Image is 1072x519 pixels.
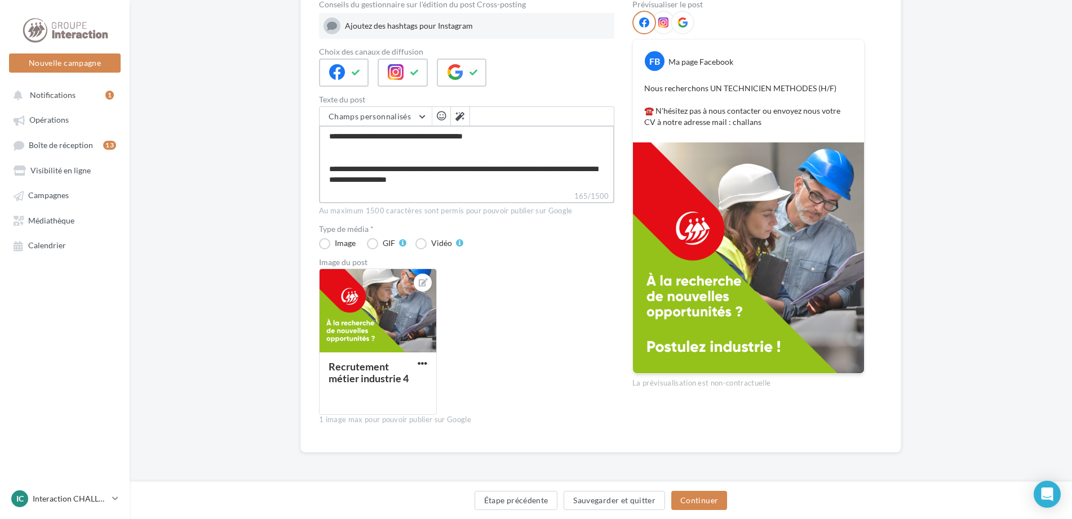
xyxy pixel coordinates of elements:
[28,216,74,225] span: Médiathèque
[319,190,614,203] label: 165/1500
[632,374,865,388] div: La prévisualisation est non-contractuelle
[319,206,614,216] div: Au maximum 1500 caractères sont permis pour pouvoir publier sur Google
[29,140,93,150] span: Boîte de réception
[29,115,69,125] span: Opérations
[319,225,614,233] label: Type de média *
[103,141,116,150] div: 13
[7,185,123,205] a: Campagnes
[329,360,409,384] div: Recrutement métier industrie 4
[475,491,558,510] button: Étape précédente
[319,48,614,56] label: Choix des canaux de diffusion
[7,135,123,155] a: Boîte de réception13
[564,491,665,510] button: Sauvegarder et quitter
[383,239,395,247] div: GIF
[319,1,614,8] div: Conseils du gestionnaire sur l'édition du post Cross-posting
[319,96,614,104] label: Texte du post
[28,241,66,250] span: Calendrier
[319,258,614,266] div: Image du post
[345,20,610,32] div: Ajoutez des hashtags pour Instagram
[7,109,123,129] a: Opérations
[105,91,114,100] div: 1
[33,493,108,504] p: Interaction CHALLANS
[9,488,121,509] a: IC Interaction CHALLANS
[645,51,665,71] div: FB
[671,491,727,510] button: Continuer
[1034,481,1061,508] div: Open Intercom Messenger
[329,111,411,121] span: Champs personnalisés
[16,493,24,504] span: IC
[632,1,865,8] div: Prévisualiser le post
[320,107,432,126] button: Champs personnalisés
[7,210,123,230] a: Médiathèque
[335,239,356,247] div: Image
[30,90,76,100] span: Notifications
[319,415,614,425] div: 1 image max pour pouvoir publier sur Google
[30,165,91,175] span: Visibilité en ligne
[7,84,118,105] button: Notifications 1
[28,191,69,200] span: Campagnes
[9,53,121,73] button: Nouvelle campagne
[644,83,853,128] p: Nous recherchons UN TECHNICIEN METHODES (H/F) ☎️ N'hésitez pas à nous contacter ou envoyez nous v...
[7,235,123,255] a: Calendrier
[431,239,452,247] div: Vidéo
[7,160,123,180] a: Visibilité en ligne
[668,56,733,68] div: Ma page Facebook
